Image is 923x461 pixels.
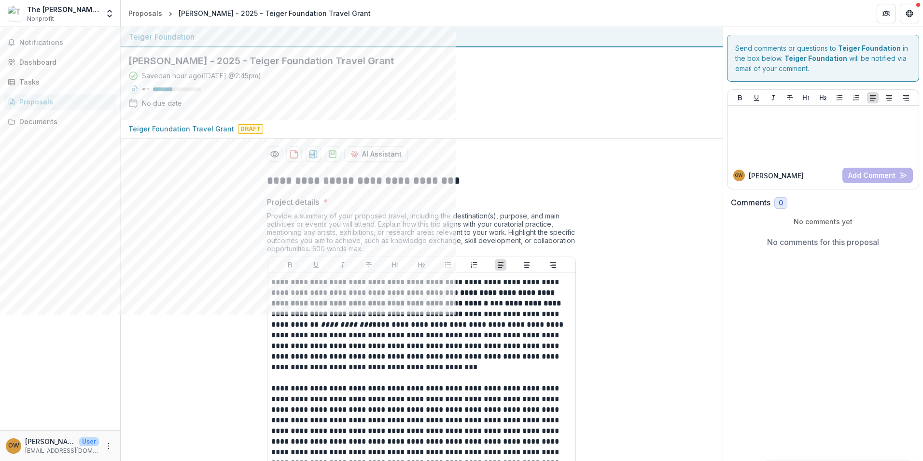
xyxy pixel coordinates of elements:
[128,31,715,43] div: Teiger Foundation
[4,74,116,90] a: Tasks
[128,124,234,134] p: Teiger Foundation Travel Grant
[25,436,75,447] p: [PERSON_NAME]
[547,259,559,271] button: Align Right
[267,146,282,162] button: Preview 982eedf3-ce65-489d-8ae2-74966e78af0f-0.pdf
[363,259,375,271] button: Strike
[267,196,319,208] p: Project details
[4,114,116,130] a: Documents
[27,4,99,14] div: The [PERSON_NAME] and [PERSON_NAME][GEOGRAPHIC_DATA]
[727,35,920,82] div: Send comments or questions to in the box below. will be notified via email of your comment.
[8,443,19,449] div: Ola Wlusek
[817,92,829,103] button: Heading 2
[442,259,454,271] button: Bullet List
[731,198,770,207] h2: Comments
[25,447,99,455] p: [EMAIL_ADDRESS][DOMAIN_NAME]
[337,259,349,271] button: Italicize
[128,55,699,67] h2: [PERSON_NAME] - 2025 - Teiger Foundation Travel Grant
[495,259,506,271] button: Align Left
[735,173,743,178] div: Ola Wlusek
[325,146,340,162] button: download-proposal
[877,4,896,23] button: Partners
[838,44,901,52] strong: Teiger Foundation
[19,39,112,47] span: Notifications
[731,216,916,227] p: No comments yet
[834,92,845,103] button: Bullet List
[267,212,576,257] div: Provide a summary of your proposed travel, including the destination(s), purpose, and main activi...
[784,54,847,62] strong: Teiger Foundation
[4,54,116,70] a: Dashboard
[19,57,109,67] div: Dashboard
[900,4,919,23] button: Get Help
[19,77,109,87] div: Tasks
[749,171,804,181] p: [PERSON_NAME]
[751,92,762,103] button: Underline
[286,146,302,162] button: download-proposal
[344,146,408,162] button: AI Assistant
[238,124,263,134] span: Draft
[767,236,879,248] p: No comments for this proposal
[468,259,480,271] button: Ordered List
[800,92,812,103] button: Heading 1
[851,92,862,103] button: Ordered List
[103,4,116,23] button: Open entity switcher
[142,86,149,93] p: 40 %
[734,92,746,103] button: Bold
[19,116,109,127] div: Documents
[842,168,913,183] button: Add Comment
[125,6,166,20] a: Proposals
[284,259,296,271] button: Bold
[103,440,114,452] button: More
[4,35,116,50] button: Notifications
[128,8,162,18] div: Proposals
[79,437,99,446] p: User
[142,98,182,108] div: No due date
[27,14,54,23] span: Nonprofit
[784,92,796,103] button: Strike
[900,92,912,103] button: Align Right
[390,259,401,271] button: Heading 1
[310,259,322,271] button: Underline
[306,146,321,162] button: download-proposal
[4,94,116,110] a: Proposals
[125,6,375,20] nav: breadcrumb
[19,97,109,107] div: Proposals
[867,92,879,103] button: Align Left
[179,8,371,18] div: [PERSON_NAME] - 2025 - Teiger Foundation Travel Grant
[883,92,895,103] button: Align Center
[521,259,532,271] button: Align Center
[142,71,261,81] div: Saved an hour ago ( [DATE] @ 2:45pm )
[8,6,23,21] img: The John and Mable Ringling Museum of Art
[779,199,783,207] span: 0
[768,92,779,103] button: Italicize
[416,259,427,271] button: Heading 2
